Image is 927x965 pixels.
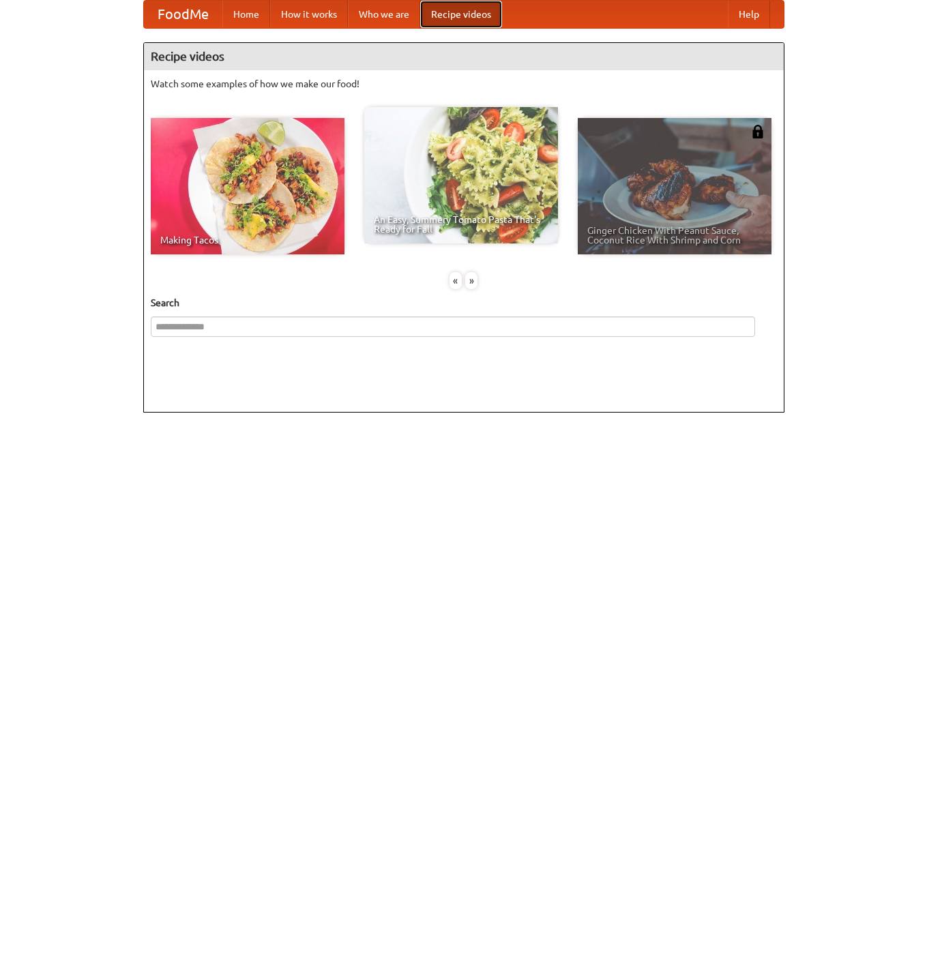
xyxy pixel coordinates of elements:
a: An Easy, Summery Tomato Pasta That's Ready for Fall [364,107,558,243]
h4: Recipe videos [144,43,784,70]
img: 483408.png [751,125,765,138]
div: « [450,272,462,289]
span: Making Tacos [160,235,335,245]
a: How it works [270,1,348,28]
span: An Easy, Summery Tomato Pasta That's Ready for Fall [374,215,548,234]
p: Watch some examples of how we make our food! [151,77,777,91]
div: » [465,272,477,289]
a: Help [728,1,770,28]
h5: Search [151,296,777,310]
a: Who we are [348,1,420,28]
a: FoodMe [144,1,222,28]
a: Making Tacos [151,118,344,254]
a: Recipe videos [420,1,502,28]
a: Home [222,1,270,28]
